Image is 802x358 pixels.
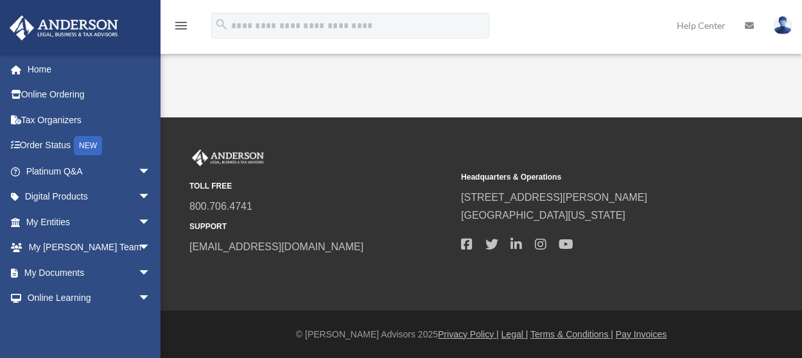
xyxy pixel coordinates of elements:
[138,286,164,312] span: arrow_drop_down
[616,329,667,339] a: Pay Invoices
[189,149,266,166] img: Anderson Advisors Platinum Portal
[501,329,528,339] a: Legal |
[189,220,452,234] small: SUPPORT
[9,209,170,235] a: My Entitiesarrow_drop_down
[461,210,625,221] a: [GEOGRAPHIC_DATA][US_STATE]
[189,201,252,212] a: 800.706.4741
[138,209,164,235] span: arrow_drop_down
[773,16,792,35] img: User Pic
[461,192,647,203] a: [STREET_ADDRESS][PERSON_NAME]
[9,56,170,82] a: Home
[9,235,170,260] a: My [PERSON_NAME] Teamarrow_drop_down
[138,158,164,185] span: arrow_drop_down
[189,180,452,193] small: TOLL FREE
[138,235,164,261] span: arrow_drop_down
[9,260,170,286] a: My Documentsarrow_drop_down
[438,329,499,339] a: Privacy Policy |
[9,82,170,108] a: Online Ordering
[9,184,170,210] a: Digital Productsarrow_drop_down
[138,311,164,337] span: arrow_drop_down
[530,329,613,339] a: Terms & Conditions |
[189,241,363,252] a: [EMAIL_ADDRESS][DOMAIN_NAME]
[173,22,189,33] a: menu
[461,171,724,184] small: Headquarters & Operations
[138,184,164,210] span: arrow_drop_down
[6,15,122,40] img: Anderson Advisors Platinum Portal
[9,133,170,159] a: Order StatusNEW
[9,286,170,311] a: Online Learningarrow_drop_down
[74,136,102,155] div: NEW
[138,260,164,286] span: arrow_drop_down
[214,17,229,31] i: search
[9,107,170,133] a: Tax Organizers
[161,327,802,343] div: © [PERSON_NAME] Advisors 2025
[173,18,189,33] i: menu
[9,311,170,336] a: Billingarrow_drop_down
[9,158,170,184] a: Platinum Q&Aarrow_drop_down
